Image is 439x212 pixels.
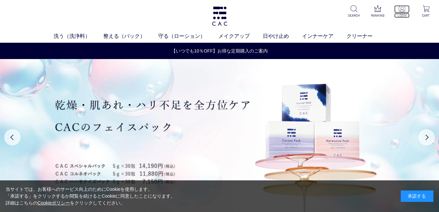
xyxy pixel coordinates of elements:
[218,32,263,40] a: メイクアップ
[211,7,228,26] img: logo
[418,129,435,145] button: Next
[394,5,410,18] a: LOGIN
[302,32,346,40] a: インナーケア
[418,13,434,18] p: CART
[401,190,433,202] div: 承諾する
[346,32,386,40] a: クリーナー
[263,32,302,40] a: 日やけ止め
[54,32,103,40] a: 洗う（洗浄料）
[0,48,439,54] a: 【いつでも10％OFF】お得な定期購入のご案内
[158,32,218,40] a: 守る（ローション）
[418,5,434,18] a: CART
[103,32,158,40] a: 整える（パック）
[370,13,385,18] p: RANKING
[370,5,385,18] a: RANKING
[346,13,361,18] p: SEARCH
[6,186,176,206] div: 当サイトでは、お客様へのサービス向上のためにCookieを使用します。 「承諾する」をクリックするか閲覧を続けるとCookieに同意したことになります。 詳細はこちらの をクリックしてください。
[4,129,21,145] button: Previous
[38,200,70,205] a: Cookieポリシー
[346,5,361,18] a: SEARCH
[394,13,410,18] p: LOGIN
